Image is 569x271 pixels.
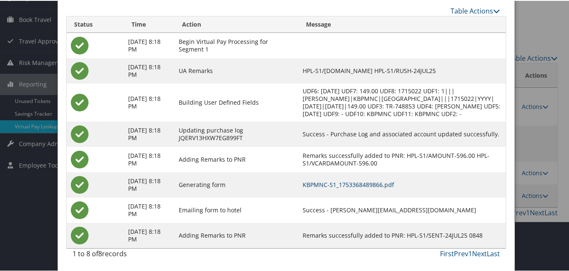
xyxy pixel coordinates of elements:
a: KBPMNC-S1_1753368489866.pdf [303,180,394,188]
td: Emailing form to hotel [174,197,298,222]
th: Status: activate to sort column ascending [67,16,124,32]
a: 1 [468,248,472,257]
td: [DATE] 8:18 PM [124,197,175,222]
td: UA Remarks [174,57,298,83]
a: Prev [454,248,468,257]
td: Adding Remarks to PNR [174,146,298,171]
td: Adding Remarks to PNR [174,222,298,247]
th: Message: activate to sort column ascending [298,16,506,32]
td: Generating form [174,171,298,197]
td: [DATE] 8:18 PM [124,32,175,57]
a: Next [472,248,487,257]
td: UDF6: [DATE] UDF7: 149.00 UDF8: 1715022 UDF1: 1|||[PERSON_NAME]|KBPMNC|[GEOGRAPHIC_DATA]|||171502... [298,83,506,121]
a: Table Actions [451,5,500,15]
td: Remarks successfully added to PNR: HPL-S1/AMOUNT-596.00 HPL-S1/VCARDAMOUNT-596.00 [298,146,506,171]
a: Last [487,248,500,257]
a: First [440,248,454,257]
td: [DATE] 8:18 PM [124,121,175,146]
div: 1 to 8 of records [72,248,170,262]
td: Building User Defined Fields [174,83,298,121]
td: Success - Purchase Log and associated account updated successfully. [298,121,506,146]
td: [DATE] 8:18 PM [124,222,175,247]
td: Begin Virtual Pay Processing for Segment 1 [174,32,298,57]
td: [DATE] 8:18 PM [124,83,175,121]
td: [DATE] 8:18 PM [124,146,175,171]
td: HPL-S1/[DOMAIN_NAME] HPL-S1/RUSH-24JUL25 [298,57,506,83]
td: Updating purchase log JQERV13HXW7EG899FT [174,121,298,146]
th: Action: activate to sort column ascending [174,16,298,32]
td: [DATE] 8:18 PM [124,171,175,197]
td: Remarks successfully added to PNR: HPL-S1/SENT-24JUL25 0848 [298,222,506,247]
th: Time: activate to sort column ascending [124,16,175,32]
span: 8 [98,248,102,257]
td: Success - [PERSON_NAME][EMAIL_ADDRESS][DOMAIN_NAME] [298,197,506,222]
td: [DATE] 8:18 PM [124,57,175,83]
